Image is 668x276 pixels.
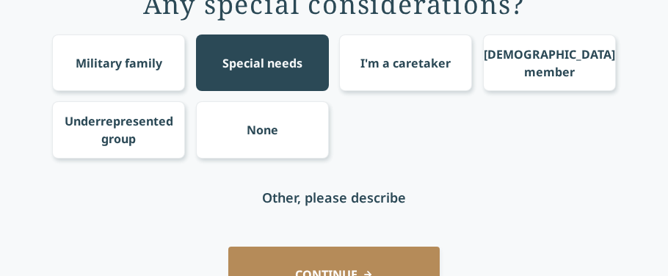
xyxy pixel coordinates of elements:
div: Other, please describe [262,187,406,208]
div: [DEMOGRAPHIC_DATA] member [484,46,615,81]
div: None [247,121,278,139]
div: I'm a caretaker [360,54,451,72]
div: Military family [76,54,162,72]
div: Special needs [222,54,302,72]
div: Underrepresented group [65,112,173,148]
